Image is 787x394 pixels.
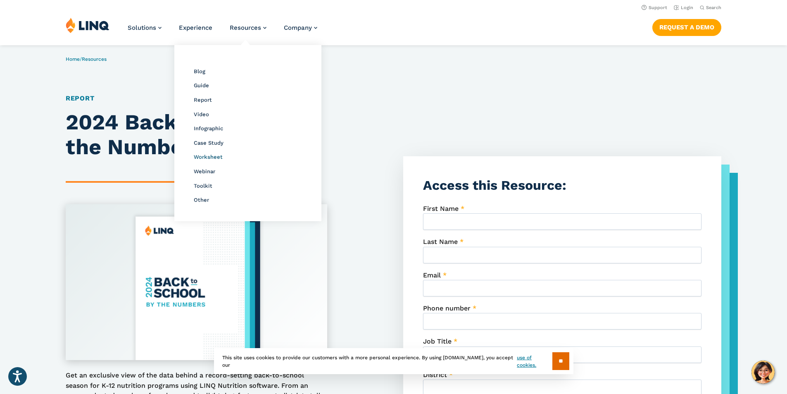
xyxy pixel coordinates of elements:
span: Email [423,271,441,279]
a: Resources [82,56,107,62]
span: Company [284,24,312,31]
a: Worksheet [194,154,223,160]
span: Solutions [128,24,156,31]
h1: 2024 Back to School by the Numbers [66,110,328,160]
span: Job Title [423,337,452,345]
a: Guide [194,82,209,88]
a: use of cookies. [517,354,552,369]
a: Infographic [194,125,223,131]
h3: Access this Resource: [423,176,701,195]
a: Toolkit [194,183,212,189]
a: Webinar [194,168,215,174]
a: Resources [230,24,266,31]
a: Other [194,197,209,203]
a: Video [194,111,209,117]
img: LINQ | K‑12 Software [66,17,109,33]
a: Login [674,5,693,10]
a: Blog [194,68,205,74]
nav: Primary Navigation [128,17,317,45]
a: Support [642,5,667,10]
span: First Name [423,205,459,213]
a: Report [66,94,95,102]
a: Request a Demo [652,19,721,36]
div: This site uses cookies to provide our customers with a more personal experience. By using [DOMAIN... [214,348,573,374]
img: 2024 BTS by the numbers [66,204,328,361]
span: Search [706,5,721,10]
a: Case Study [194,140,223,146]
a: Home [66,56,80,62]
nav: Button Navigation [652,17,721,36]
span: Phone number [423,304,471,312]
span: Last Name [423,238,458,246]
span: / [66,56,107,62]
a: Experience [179,24,212,31]
button: Hello, have a question? Let’s chat. [751,361,775,384]
span: Resources [230,24,261,31]
a: Solutions [128,24,162,31]
button: Open Search Bar [700,5,721,11]
a: Company [284,24,317,31]
a: Report [194,97,212,103]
